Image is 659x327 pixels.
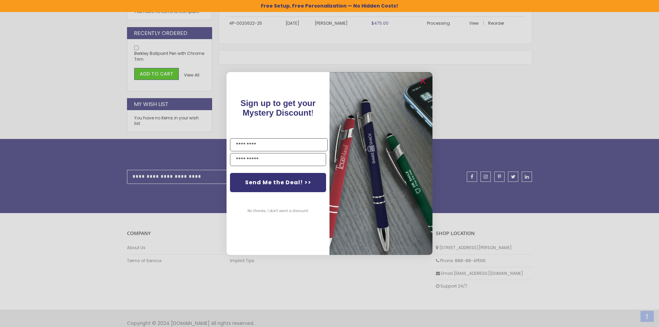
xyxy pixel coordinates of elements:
[417,75,428,86] button: Close dialog
[329,72,432,255] img: pop-up-image
[241,98,316,117] span: Sign up to get your Mystery Discount
[602,308,659,327] iframe: Google Customer Reviews
[244,202,312,220] button: No thanks, I don't want a discount.
[230,173,326,192] button: Send Me the Deal! >>
[241,98,316,117] span: !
